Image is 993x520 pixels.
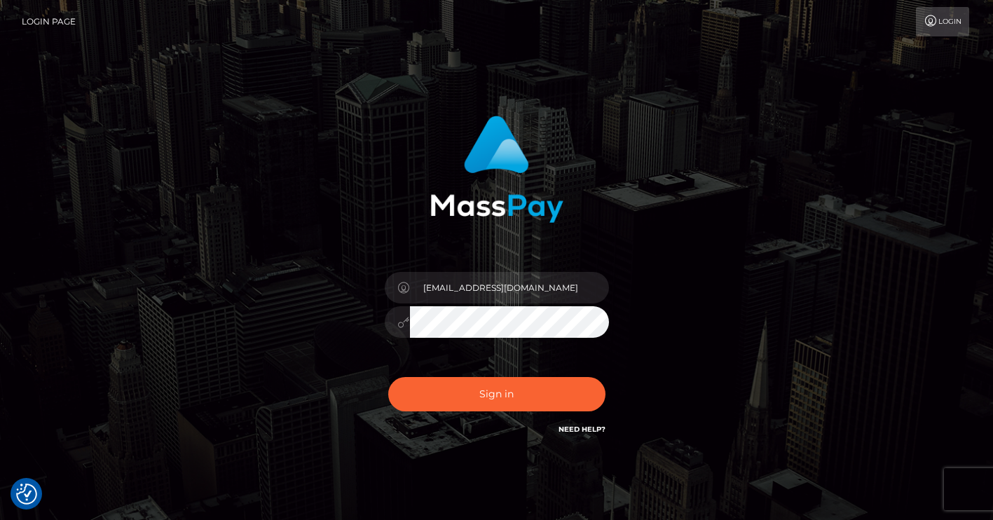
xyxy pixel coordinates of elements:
[22,7,76,36] a: Login Page
[916,7,969,36] a: Login
[388,377,605,411] button: Sign in
[16,484,37,505] button: Consent Preferences
[559,425,605,434] a: Need Help?
[430,116,563,223] img: MassPay Login
[410,272,609,303] input: Username...
[16,484,37,505] img: Revisit consent button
